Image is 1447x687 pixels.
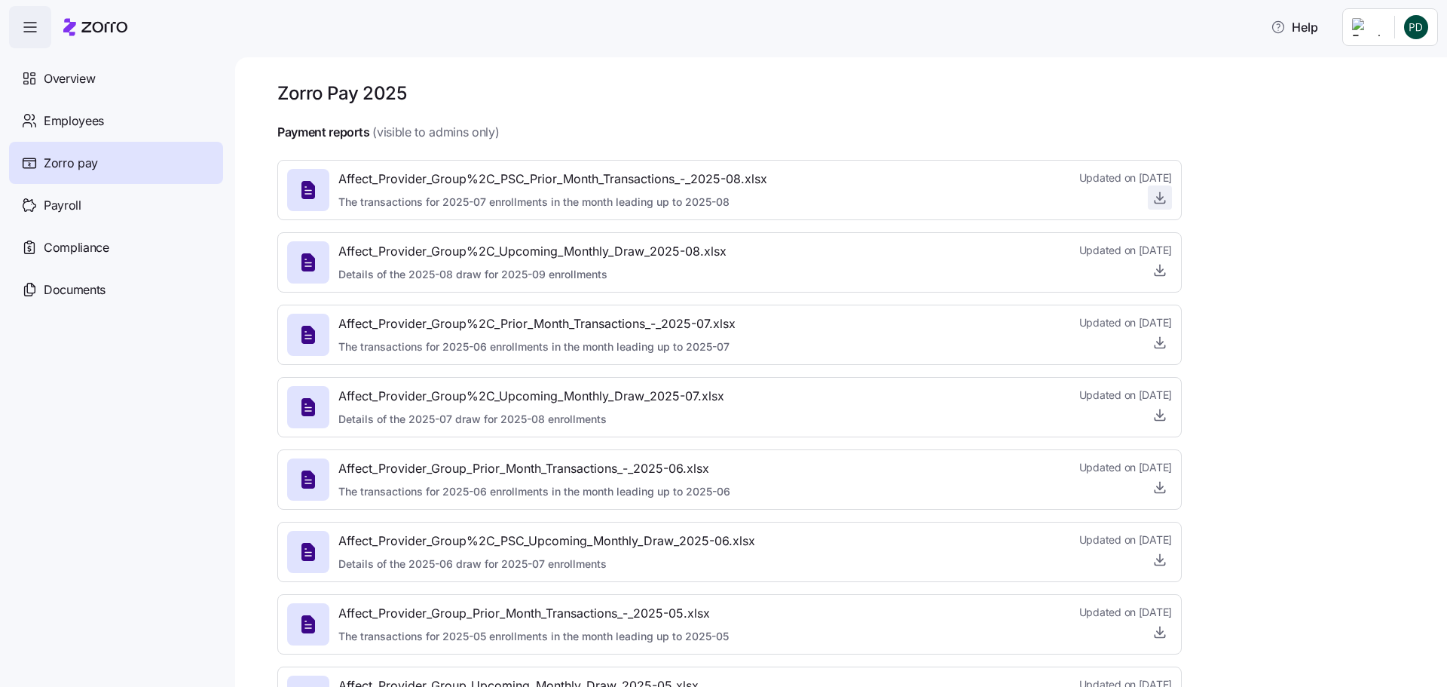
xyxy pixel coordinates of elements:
span: Affect_Provider_Group%2C_PSC_Upcoming_Monthly_Draw_2025-06.xlsx [338,532,755,551]
a: Employees [9,100,223,142]
span: Affect_Provider_Group%2C_PSC_Prior_Month_Transactions_-_2025-08.xlsx [338,170,767,189]
span: Updated on [DATE] [1079,315,1172,330]
span: Affect_Provider_Group%2C_Upcoming_Monthly_Draw_2025-08.xlsx [338,242,727,261]
span: Details of the 2025-06 draw for 2025-07 enrollments [338,557,755,572]
span: Affect_Provider_Group_Prior_Month_Transactions_-_2025-06.xlsx [338,459,730,478]
span: Updated on [DATE] [1079,170,1172,186]
a: Compliance [9,226,223,268]
span: Compliance [44,238,109,257]
span: Documents [44,281,106,299]
span: Affect_Provider_Group%2C_Upcoming_Monthly_Draw_2025-07.xlsx [338,387,724,406]
span: The transactions for 2025-06 enrollments in the month leading up to 2025-06 [338,484,730,499]
a: Documents [9,268,223,311]
span: Zorro pay [44,154,98,173]
span: Details of the 2025-07 draw for 2025-08 enrollments [338,412,724,427]
span: Affect_Provider_Group_Prior_Month_Transactions_-_2025-05.xlsx [338,604,729,623]
h4: Payment reports [277,124,369,141]
span: Updated on [DATE] [1079,532,1172,547]
span: The transactions for 2025-06 enrollments in the month leading up to 2025-07 [338,339,736,354]
span: Updated on [DATE] [1079,243,1172,258]
span: Updated on [DATE] [1079,460,1172,475]
span: Affect_Provider_Group%2C_Prior_Month_Transactions_-_2025-07.xlsx [338,314,736,333]
img: 0c19781fdfd66a81a0d03e2d85646605 [1404,15,1428,39]
h1: Zorro Pay 2025 [277,81,406,105]
span: The transactions for 2025-07 enrollments in the month leading up to 2025-08 [338,195,767,210]
span: Overview [44,69,95,88]
a: Zorro pay [9,142,223,184]
span: Payroll [44,196,81,215]
a: Payroll [9,184,223,226]
span: The transactions for 2025-05 enrollments in the month leading up to 2025-05 [338,629,729,644]
span: Employees [44,112,104,130]
span: Updated on [DATE] [1079,388,1172,403]
span: Details of the 2025-08 draw for 2025-09 enrollments [338,267,727,282]
button: Help [1259,12,1330,42]
span: Updated on [DATE] [1079,605,1172,620]
span: (visible to admins only) [372,123,499,142]
span: Help [1271,18,1318,36]
img: Employer logo [1352,18,1382,36]
a: Overview [9,57,223,100]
